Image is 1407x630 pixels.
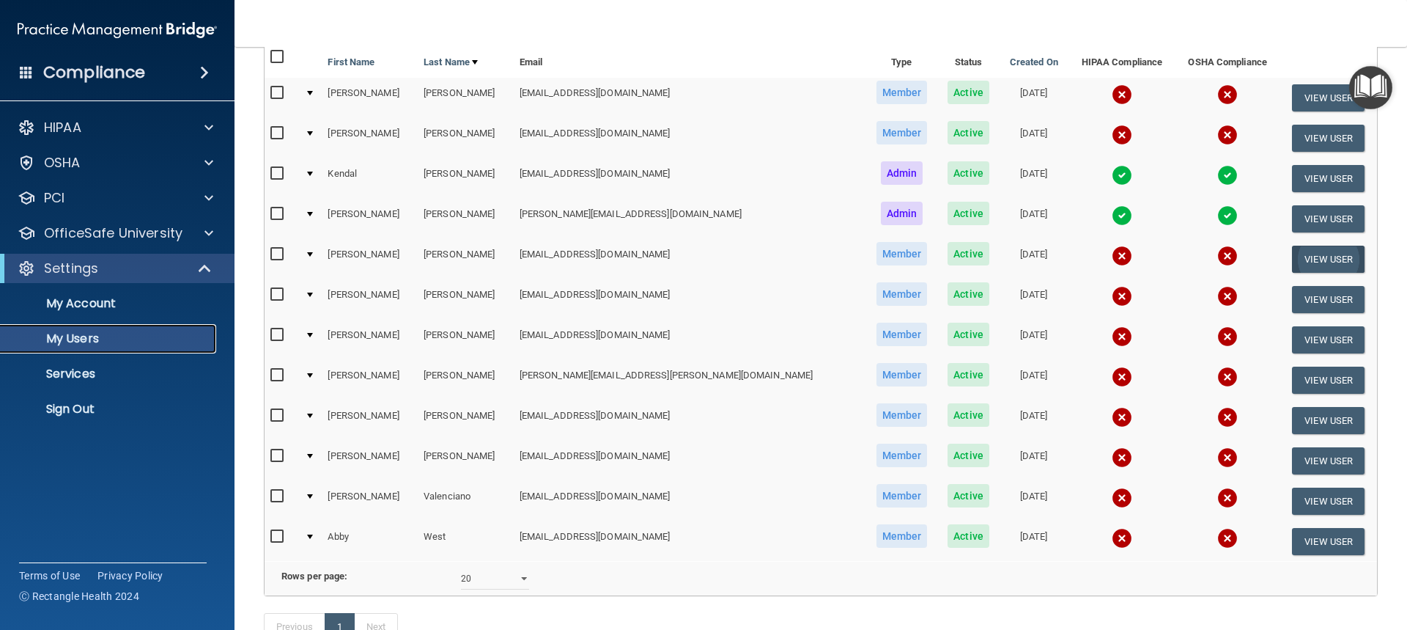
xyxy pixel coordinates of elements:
[322,239,418,279] td: [PERSON_NAME]
[44,224,182,242] p: OfficeSafe University
[999,239,1068,279] td: [DATE]
[322,78,418,118] td: [PERSON_NAME]
[1112,246,1132,266] img: cross.ca9f0e7f.svg
[948,81,989,104] span: Active
[418,239,514,279] td: [PERSON_NAME]
[876,242,928,265] span: Member
[999,441,1068,481] td: [DATE]
[876,403,928,427] span: Member
[1292,286,1364,313] button: View User
[328,54,374,71] a: First Name
[1112,367,1132,387] img: cross.ca9f0e7f.svg
[1349,66,1392,109] button: Open Resource Center
[881,202,923,225] span: Admin
[948,403,989,427] span: Active
[999,199,1068,239] td: [DATE]
[514,400,865,441] td: [EMAIL_ADDRESS][DOMAIN_NAME]
[1292,84,1364,111] button: View User
[44,189,64,207] p: PCI
[44,119,81,136] p: HIPAA
[18,260,213,277] a: Settings
[322,481,418,521] td: [PERSON_NAME]
[1217,205,1238,226] img: tick.e7d51cea.svg
[948,363,989,387] span: Active
[1217,125,1238,145] img: cross.ca9f0e7f.svg
[1217,447,1238,468] img: cross.ca9f0e7f.svg
[18,119,213,136] a: HIPAA
[514,239,865,279] td: [EMAIL_ADDRESS][DOMAIN_NAME]
[876,444,928,467] span: Member
[1292,205,1364,232] button: View User
[948,202,989,225] span: Active
[1217,407,1238,428] img: cross.ca9f0e7f.svg
[999,320,1068,360] td: [DATE]
[10,367,210,381] p: Services
[999,400,1068,441] td: [DATE]
[281,571,347,582] b: Rows per page:
[18,154,213,172] a: OSHA
[1112,286,1132,307] img: cross.ca9f0e7f.svg
[418,118,514,158] td: [PERSON_NAME]
[876,121,928,144] span: Member
[1112,488,1132,508] img: cross.ca9f0e7f.svg
[1175,43,1279,78] th: OSHA Compliance
[19,589,139,604] span: Ⓒ Rectangle Health 2024
[1292,447,1364,475] button: View User
[10,332,210,346] p: My Users
[1112,84,1132,105] img: cross.ca9f0e7f.svg
[514,360,865,400] td: [PERSON_NAME][EMAIL_ADDRESS][PERSON_NAME][DOMAIN_NAME]
[514,521,865,561] td: [EMAIL_ADDRESS][DOMAIN_NAME]
[18,15,217,45] img: PMB logo
[1112,447,1132,468] img: cross.ca9f0e7f.svg
[514,320,865,360] td: [EMAIL_ADDRESS][DOMAIN_NAME]
[322,199,418,239] td: [PERSON_NAME]
[1112,326,1132,347] img: cross.ca9f0e7f.svg
[1112,205,1132,226] img: tick.e7d51cea.svg
[418,360,514,400] td: [PERSON_NAME]
[999,78,1068,118] td: [DATE]
[19,568,80,583] a: Terms of Use
[999,118,1068,158] td: [DATE]
[938,43,1000,78] th: Status
[1217,84,1238,105] img: cross.ca9f0e7f.svg
[1217,286,1238,307] img: cross.ca9f0e7f.svg
[948,323,989,346] span: Active
[18,189,213,207] a: PCI
[1217,367,1238,387] img: cross.ca9f0e7f.svg
[1112,165,1132,186] img: tick.e7d51cea.svg
[418,481,514,521] td: Valenciano
[418,279,514,320] td: [PERSON_NAME]
[514,158,865,199] td: [EMAIL_ADDRESS][DOMAIN_NAME]
[876,81,928,104] span: Member
[881,161,923,185] span: Admin
[1112,125,1132,145] img: cross.ca9f0e7f.svg
[948,444,989,467] span: Active
[999,481,1068,521] td: [DATE]
[1112,528,1132,549] img: cross.ca9f0e7f.svg
[1112,407,1132,428] img: cross.ca9f0e7f.svg
[10,402,210,417] p: Sign Out
[865,43,938,78] th: Type
[514,78,865,118] td: [EMAIL_ADDRESS][DOMAIN_NAME]
[876,323,928,346] span: Member
[322,320,418,360] td: [PERSON_NAME]
[418,320,514,360] td: [PERSON_NAME]
[514,441,865,481] td: [EMAIL_ADDRESS][DOMAIN_NAME]
[948,161,989,185] span: Active
[418,158,514,199] td: [PERSON_NAME]
[514,43,865,78] th: Email
[322,279,418,320] td: [PERSON_NAME]
[948,484,989,508] span: Active
[418,521,514,561] td: West
[97,568,163,583] a: Privacy Policy
[876,282,928,306] span: Member
[1292,407,1364,434] button: View User
[18,224,213,242] a: OfficeSafe University
[999,360,1068,400] td: [DATE]
[1292,326,1364,354] button: View User
[948,524,989,548] span: Active
[418,78,514,118] td: [PERSON_NAME]
[999,158,1068,199] td: [DATE]
[1068,43,1175,78] th: HIPAA Compliance
[1292,125,1364,152] button: View User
